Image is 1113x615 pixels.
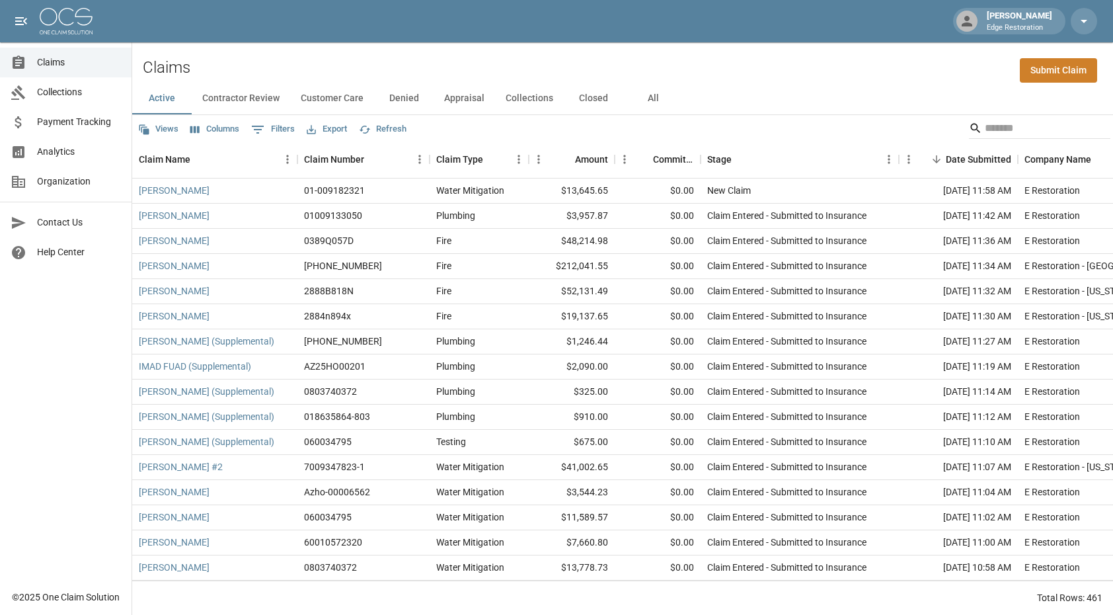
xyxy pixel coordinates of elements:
[529,530,615,555] div: $7,660.80
[707,485,866,499] div: Claim Entered - Submitted to Insurance
[356,119,410,140] button: Refresh
[304,536,362,549] div: 60010572320
[1024,209,1080,222] div: E Restoration
[297,141,430,178] div: Claim Number
[1091,150,1110,169] button: Sort
[364,150,383,169] button: Sort
[187,119,243,140] button: Select columns
[278,149,297,169] button: Menu
[899,304,1018,329] div: [DATE] 11:30 AM
[529,555,615,581] div: $13,778.73
[1024,561,1080,574] div: E Restoration
[615,430,701,455] div: $0.00
[434,83,495,114] button: Appraisal
[8,8,34,34] button: open drawer
[139,284,210,298] a: [PERSON_NAME]
[529,455,615,480] div: $41,002.65
[135,119,182,140] button: Views
[139,209,210,222] a: [PERSON_NAME]
[139,360,251,373] a: IMAD FUAD (Supplemental)
[899,455,1018,480] div: [DATE] 11:07 AM
[1024,360,1080,373] div: E Restoration
[707,435,866,448] div: Claim Entered - Submitted to Insurance
[139,460,223,473] a: [PERSON_NAME] #2
[436,141,483,178] div: Claim Type
[1024,536,1080,549] div: E Restoration
[615,555,701,581] div: $0.00
[707,309,866,323] div: Claim Entered - Submitted to Insurance
[529,430,615,455] div: $675.00
[37,175,121,188] span: Organization
[615,279,701,304] div: $0.00
[707,184,751,197] div: New Claim
[436,184,504,197] div: Water Mitigation
[879,149,899,169] button: Menu
[436,360,475,373] div: Plumbing
[436,435,466,448] div: Testing
[436,410,475,423] div: Plumbing
[132,83,1113,114] div: dynamic tabs
[1024,184,1080,197] div: E Restoration
[248,119,298,140] button: Show filters
[899,530,1018,555] div: [DATE] 11:00 AM
[615,254,701,279] div: $0.00
[707,141,732,178] div: Stage
[981,9,1057,33] div: [PERSON_NAME]
[529,354,615,380] div: $2,090.00
[707,259,866,272] div: Claim Entered - Submitted to Insurance
[436,561,504,574] div: Water Mitigation
[615,329,701,354] div: $0.00
[946,141,1011,178] div: Date Submitted
[529,179,615,204] div: $13,645.65
[529,505,615,530] div: $11,589.57
[969,118,1110,142] div: Search
[139,511,210,524] a: [PERSON_NAME]
[899,405,1018,430] div: [DATE] 11:12 AM
[529,141,615,178] div: Amount
[483,150,502,169] button: Sort
[615,455,701,480] div: $0.00
[529,480,615,505] div: $3,544.23
[303,119,350,140] button: Export
[37,245,121,259] span: Help Center
[1024,385,1080,398] div: E Restoration
[410,149,430,169] button: Menu
[290,83,374,114] button: Customer Care
[436,485,504,499] div: Water Mitigation
[899,505,1018,530] div: [DATE] 11:02 AM
[436,309,451,323] div: Fire
[1024,435,1080,448] div: E Restoration
[899,141,1018,178] div: Date Submitted
[304,184,365,197] div: 01-009182321
[615,229,701,254] div: $0.00
[899,229,1018,254] div: [DATE] 11:36 AM
[139,385,274,398] a: [PERSON_NAME] (Supplemental)
[899,179,1018,204] div: [DATE] 11:58 AM
[564,83,623,114] button: Closed
[37,145,121,159] span: Analytics
[304,309,351,323] div: 2884n894x
[707,234,866,247] div: Claim Entered - Submitted to Insurance
[899,555,1018,581] div: [DATE] 10:58 AM
[436,259,451,272] div: Fire
[139,259,210,272] a: [PERSON_NAME]
[653,141,694,178] div: Committed Amount
[615,354,701,380] div: $0.00
[304,141,364,178] div: Claim Number
[1024,410,1080,423] div: E Restoration
[495,83,564,114] button: Collections
[529,149,549,169] button: Menu
[304,460,365,473] div: 7009347823-1
[899,354,1018,380] div: [DATE] 11:19 AM
[615,530,701,555] div: $0.00
[899,329,1018,354] div: [DATE] 11:27 AM
[707,209,866,222] div: Claim Entered - Submitted to Insurance
[304,335,382,348] div: 01-009-216459
[139,435,274,448] a: [PERSON_NAME] (Supplemental)
[304,284,354,298] div: 2888B818N
[899,380,1018,405] div: [DATE] 11:14 AM
[615,405,701,430] div: $0.00
[707,460,866,473] div: Claim Entered - Submitted to Insurance
[707,284,866,298] div: Claim Entered - Submitted to Insurance
[436,511,504,524] div: Water Mitigation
